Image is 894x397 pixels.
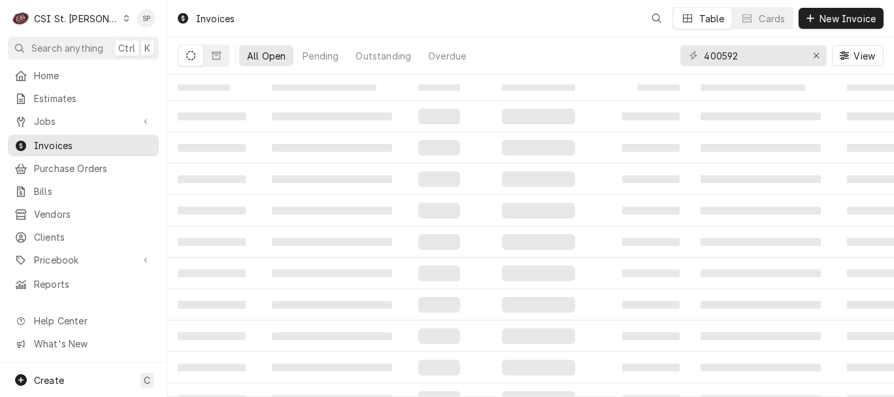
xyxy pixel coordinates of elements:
span: ‌ [418,297,460,313]
span: ‌ [272,332,392,340]
span: ‌ [502,171,575,187]
span: Jobs [34,114,133,128]
button: View [832,45,884,66]
div: All Open [247,49,286,63]
span: ‌ [701,175,821,183]
div: Overdue [428,49,466,63]
span: ‌ [502,297,575,313]
span: Vendors [34,207,152,221]
span: Search anything [31,41,103,55]
span: ‌ [178,144,246,152]
a: Reports [8,273,159,295]
span: Home [34,69,152,82]
button: Search anythingCtrlK [8,37,159,60]
div: CSI St. [PERSON_NAME] [34,12,119,26]
span: ‌ [502,266,575,281]
span: ‌ [178,332,246,340]
div: C [12,9,30,27]
span: ‌ [622,144,680,152]
span: Estimates [34,92,152,105]
span: ‌ [418,84,460,91]
a: Go to Help Center [8,310,159,332]
span: ‌ [701,301,821,309]
div: Outstanding [356,49,411,63]
span: ‌ [272,112,392,120]
span: ‌ [272,301,392,309]
span: ‌ [178,112,246,120]
span: ‌ [701,269,821,277]
button: Open search [646,8,667,29]
div: Cards [759,12,785,26]
span: ‌ [178,84,230,91]
div: SP [137,9,156,27]
div: CSI St. Louis's Avatar [12,9,30,27]
a: Go to What's New [8,333,159,354]
span: ‌ [272,269,392,277]
div: Shelley Politte's Avatar [137,9,156,27]
input: Keyword search [704,45,802,66]
span: ‌ [622,364,680,371]
span: ‌ [272,364,392,371]
span: Reports [34,277,152,291]
a: Go to Jobs [8,111,159,132]
span: ‌ [418,140,460,156]
span: ‌ [502,140,575,156]
span: ‌ [178,207,246,215]
a: Go to Pricebook [8,249,159,271]
span: ‌ [178,175,246,183]
span: Help Center [34,314,151,328]
a: Clients [8,226,159,248]
span: New Invoice [817,12,878,26]
a: Purchase Orders [8,158,159,179]
span: ‌ [502,109,575,124]
span: ‌ [418,266,460,281]
span: ‌ [638,84,680,91]
span: ‌ [178,301,246,309]
span: ‌ [272,84,376,91]
span: ‌ [622,301,680,309]
span: ‌ [701,207,821,215]
span: ‌ [701,332,821,340]
span: ‌ [622,238,680,246]
span: C [144,373,150,387]
span: Ctrl [118,41,135,55]
span: What's New [34,337,151,351]
span: ‌ [502,234,575,250]
span: ‌ [701,84,805,91]
a: Invoices [8,135,159,156]
span: Create [34,375,64,386]
div: Table [699,12,725,26]
span: Invoices [34,139,152,152]
span: ‌ [418,109,460,124]
span: ‌ [701,144,821,152]
span: ‌ [701,364,821,371]
span: ‌ [272,207,392,215]
span: ‌ [502,360,575,375]
span: ‌ [178,238,246,246]
span: Clients [34,230,152,244]
span: ‌ [418,171,460,187]
span: ‌ [272,144,392,152]
button: New Invoice [799,8,884,29]
table: All Open Invoices List Loading [167,75,894,397]
span: Purchase Orders [34,162,152,175]
span: ‌ [418,234,460,250]
span: ‌ [418,360,460,375]
span: K [144,41,150,55]
span: ‌ [502,203,575,218]
span: ‌ [178,364,246,371]
span: ‌ [502,328,575,344]
span: ‌ [622,175,680,183]
span: ‌ [178,269,246,277]
button: Erase input [806,45,827,66]
span: Bills [34,184,152,198]
span: ‌ [418,203,460,218]
span: ‌ [272,175,392,183]
span: ‌ [502,84,575,91]
span: ‌ [622,269,680,277]
a: Bills [8,181,159,202]
a: Home [8,65,159,86]
a: Vendors [8,203,159,225]
span: ‌ [701,238,821,246]
span: ‌ [622,112,680,120]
